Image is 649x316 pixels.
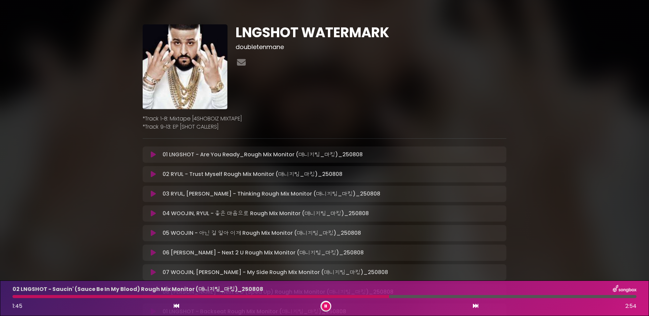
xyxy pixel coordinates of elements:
p: 05 WOOJIN - 아닌 걸 알아 이제 Rough Mix Monitor (매니지팀_마킹)_250808 [163,229,361,237]
img: songbox-logo-white.png [613,285,636,294]
p: 06 [PERSON_NAME] - Next 2 U Rough Mix Monitor (매니지팀_마킹)_250808 [163,249,364,257]
p: 03 RYUL, [PERSON_NAME] - Thinking Rough Mix Monitor (매니지팀_마킹)_250808 [163,190,380,198]
p: *Track 1~8: Mixtape [4SHOBOIZ MIXTAPE] [143,115,506,123]
p: 01 LNGSHOT - Are You Ready_Rough Mix Monitor (매니지팀_마킹)_250808 [163,151,363,159]
p: 07 WOOJIN, [PERSON_NAME] - My Side Rough Mix Monitor (매니지팀_마킹)_250808 [163,268,388,276]
span: 2:54 [625,302,636,310]
span: 1:45 [13,302,22,310]
h3: doubletenmane [236,43,506,51]
p: 02 RYUL - Trust Myself Rough Mix Monitor (매니지팀_마킹)_250808 [163,170,342,178]
p: 04 WOOJIN, RYUL - 좋은 마음으로 Rough Mix Monitor (매니지팀_마킹)_250808 [163,209,369,218]
p: *Track 9~13: EP [SHOT CALLERS] [143,123,506,131]
img: NkONmQqGQfeht5SWBIpg [143,24,227,109]
h1: LNGSHOT WATERMARK [236,24,506,41]
p: 02 LNGSHOT - Saucin' (Sauce Be In My Blood) Rough Mix Monitor (매니지팀_마킹)_250808 [13,285,263,293]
